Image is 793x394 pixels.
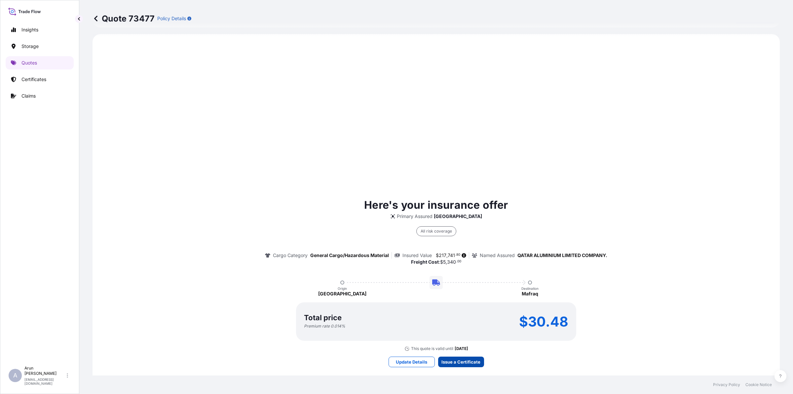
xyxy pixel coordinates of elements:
[455,346,468,351] p: [DATE]
[440,260,443,264] span: $
[416,226,456,236] div: All risk coverage
[21,26,38,33] p: Insights
[411,259,462,265] p: :
[13,372,17,379] span: A
[21,43,39,50] p: Storage
[434,213,482,220] p: [GEOGRAPHIC_DATA]
[446,260,447,264] span: ,
[443,260,446,264] span: 5
[6,23,74,36] a: Insights
[439,253,446,258] span: 217
[338,286,347,290] p: Origin
[522,290,538,297] p: Mafraq
[93,13,155,24] p: Quote 73477
[304,324,345,329] p: Premium rate 0.014 %
[480,252,515,259] p: Named Assured
[411,259,439,265] b: Freight Cost
[389,357,435,367] button: Update Details
[24,366,65,376] p: Arun [PERSON_NAME]
[304,314,342,321] p: Total price
[519,316,568,327] p: $30.48
[456,254,460,256] span: 80
[745,382,772,387] a: Cookie Notice
[446,253,448,258] span: ,
[457,260,461,263] span: 00
[6,73,74,86] a: Certificates
[441,359,480,365] p: Issue a Certificate
[157,15,186,22] p: Policy Details
[24,377,65,385] p: [EMAIL_ADDRESS][DOMAIN_NAME]
[310,252,389,259] p: General Cargo/Hazardous Material
[402,252,432,259] p: Insured Value
[456,260,457,263] span: .
[438,357,484,367] button: Issue a Certificate
[318,290,366,297] p: [GEOGRAPHIC_DATA]
[396,359,427,365] p: Update Details
[436,253,439,258] span: $
[411,346,453,351] p: This quote is valid until
[21,93,36,99] p: Claims
[21,76,46,83] p: Certificates
[364,197,508,213] p: Here's your insurance offer
[21,60,37,66] p: Quotes
[6,89,74,103] a: Claims
[397,213,433,220] p: Primary Assured
[521,286,539,290] p: Destination
[6,40,74,53] a: Storage
[713,382,740,387] a: Privacy Policy
[448,253,455,258] span: 741
[455,254,456,256] span: .
[517,252,607,259] p: QATAR ALUMINIUM LIMITED COMPANY.
[273,252,308,259] p: Cargo Category
[6,56,74,69] a: Quotes
[447,260,456,264] span: 340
